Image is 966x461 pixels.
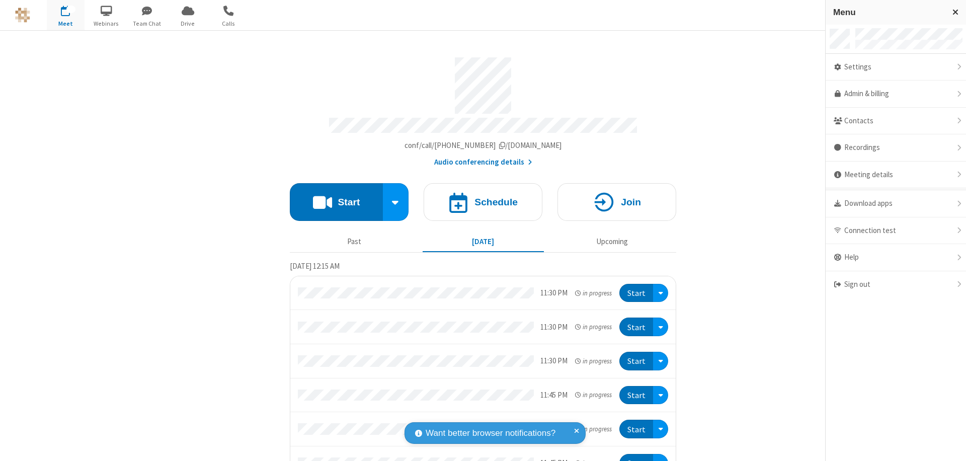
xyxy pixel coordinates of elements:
div: 11:30 PM [540,287,568,299]
span: Drive [169,19,207,28]
div: Open menu [653,420,668,438]
span: Copy my meeting room link [405,140,562,150]
img: QA Selenium DO NOT DELETE OR CHANGE [15,8,30,23]
div: Open menu [653,318,668,336]
span: Calls [210,19,248,28]
button: Start [619,352,653,370]
h4: Schedule [474,197,518,207]
button: Start [619,386,653,405]
span: Team Chat [128,19,166,28]
em: in progress [575,356,612,366]
section: Account details [290,50,676,168]
em: in progress [575,322,612,332]
div: Open menu [653,284,668,302]
span: [DATE] 12:15 AM [290,261,340,271]
button: Start [619,318,653,336]
span: Meet [47,19,85,28]
div: 11:45 PM [540,390,568,401]
div: 11:30 PM [540,322,568,333]
button: [DATE] [423,232,544,251]
em: in progress [575,424,612,434]
button: Start [619,284,653,302]
div: Open menu [653,386,668,405]
div: Meeting details [826,162,966,189]
span: Want better browser notifications? [426,427,555,440]
button: Join [557,183,676,221]
div: 25 [66,6,75,13]
h3: Menu [833,8,943,17]
div: 11:30 PM [540,355,568,367]
button: Upcoming [551,232,673,251]
div: Recordings [826,134,966,162]
h4: Start [338,197,360,207]
div: Settings [826,54,966,81]
h4: Join [621,197,641,207]
div: Contacts [826,108,966,135]
div: Download apps [826,190,966,217]
button: Start [290,183,383,221]
button: Audio conferencing details [434,157,532,168]
span: Webinars [88,19,125,28]
div: Open menu [653,352,668,370]
div: Help [826,244,966,271]
a: Admin & billing [826,81,966,108]
div: Connection test [826,217,966,245]
div: Sign out [826,271,966,298]
div: Start conference options [383,183,409,221]
button: Schedule [424,183,542,221]
button: Start [619,420,653,438]
button: Past [294,232,415,251]
button: Copy my meeting room linkCopy my meeting room link [405,140,562,151]
em: in progress [575,390,612,400]
em: in progress [575,288,612,298]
